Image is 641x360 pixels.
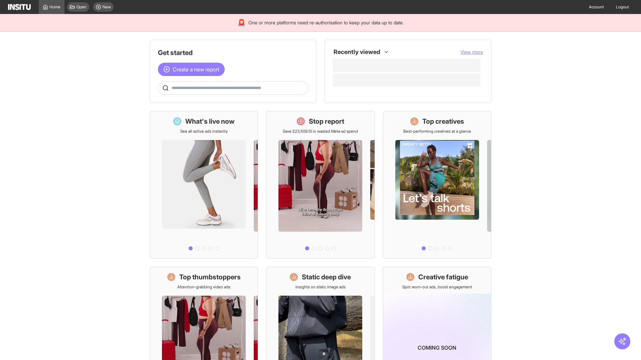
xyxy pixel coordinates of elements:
span: Home [49,4,60,10]
h1: Top thumbstoppers [179,272,241,282]
p: Save £23,509.13 in wasted Meta ad spend [283,129,358,134]
h1: Get started [158,48,308,57]
span: Create a new report [173,65,219,73]
h1: Stop report [309,117,344,126]
a: What's live nowSee all active ads instantly [150,111,258,259]
a: Stop reportSave £23,509.13 in wasted Meta ad spend [266,111,375,259]
span: Open [76,4,86,10]
span: One or more platforms need re-authorisation to keep your data up to date. [248,19,404,26]
h1: Static deep dive [302,272,351,282]
h1: What's live now [185,117,235,126]
p: Attention-grabbing video ads [177,284,230,290]
img: Logo [8,4,31,10]
div: 🚨 [237,18,246,27]
p: Best-performing creatives at a glance [403,129,471,134]
button: Create a new report [158,63,225,76]
a: Top creativesBest-performing creatives at a glance [383,111,491,259]
h1: Top creatives [422,117,464,126]
button: View more [460,49,483,55]
p: Insights on static image ads [295,284,346,290]
p: See all active ads instantly [180,129,228,134]
span: New [102,4,111,10]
